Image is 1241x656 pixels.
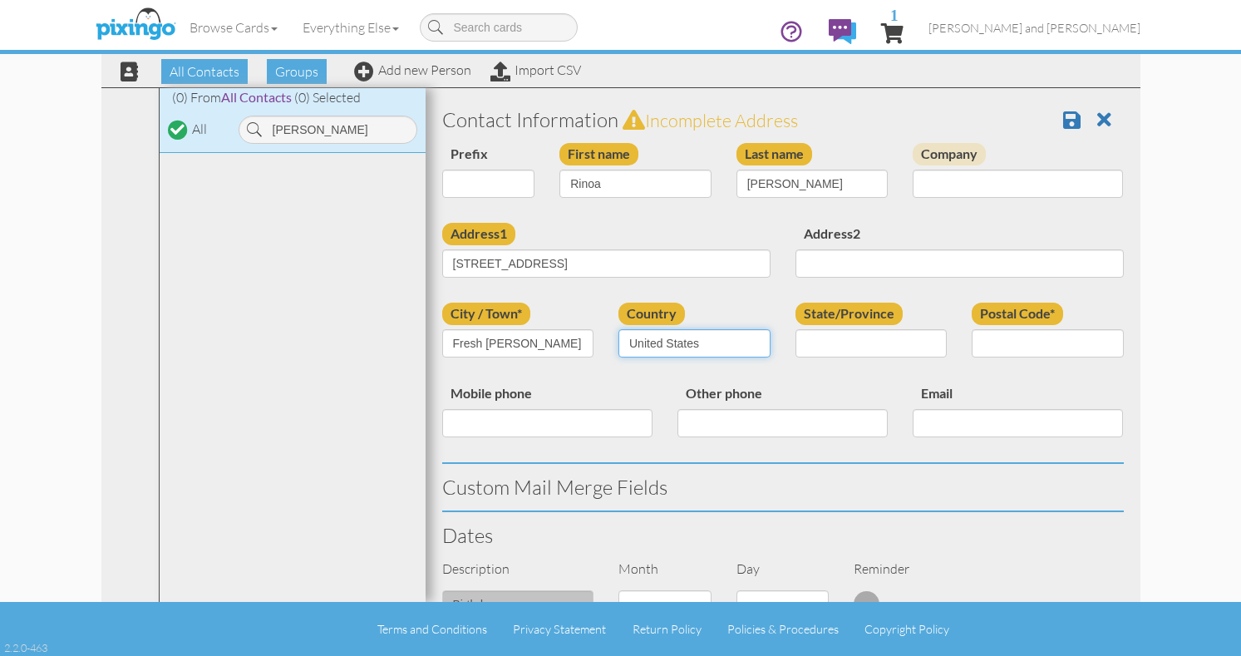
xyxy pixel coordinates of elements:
[442,223,515,245] label: Address1
[221,89,292,105] span: All Contacts
[161,59,248,84] span: All Contacts
[795,303,903,325] label: State/Province
[633,622,702,636] a: Return Policy
[913,143,986,165] label: Company
[841,560,959,579] div: Reminder
[645,109,798,131] span: Incomplete address
[267,59,327,84] span: Groups
[864,622,949,636] a: Copyright Policy
[881,7,904,57] a: 1
[928,21,1140,35] span: [PERSON_NAME] and [PERSON_NAME]
[354,62,471,78] a: Add new Person
[795,223,869,245] label: Address2
[4,640,47,655] div: 2.2.0-463
[177,7,290,48] a: Browse Cards
[377,622,487,636] a: Terms and Conditions
[490,62,581,78] a: Import CSV
[677,382,771,405] label: Other phone
[430,560,607,579] div: Description
[513,622,606,636] a: Privacy Statement
[1240,655,1241,656] iframe: Chat
[736,143,812,165] label: Last name
[606,560,724,579] div: Month
[890,7,899,22] span: 1
[972,303,1063,325] label: Postal Code*
[559,143,638,165] label: First name
[91,4,180,46] img: pixingo logo
[420,13,578,42] input: Search cards
[442,525,1124,546] h3: Dates
[724,560,842,579] div: Day
[290,7,411,48] a: Everything Else
[916,7,1153,49] a: [PERSON_NAME] and [PERSON_NAME]
[442,382,540,405] label: Mobile phone
[442,109,1124,131] h3: Contact Information
[829,19,856,44] img: comments.svg
[442,476,1124,498] h3: Custom Mail Merge Fields
[160,88,426,107] div: (0) From
[618,303,685,325] label: Country
[913,382,961,405] label: Email
[442,303,530,325] label: City / Town*
[294,89,361,106] span: (0) Selected
[442,143,496,165] label: Prefix
[727,622,839,636] a: Policies & Procedures
[192,120,207,139] div: All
